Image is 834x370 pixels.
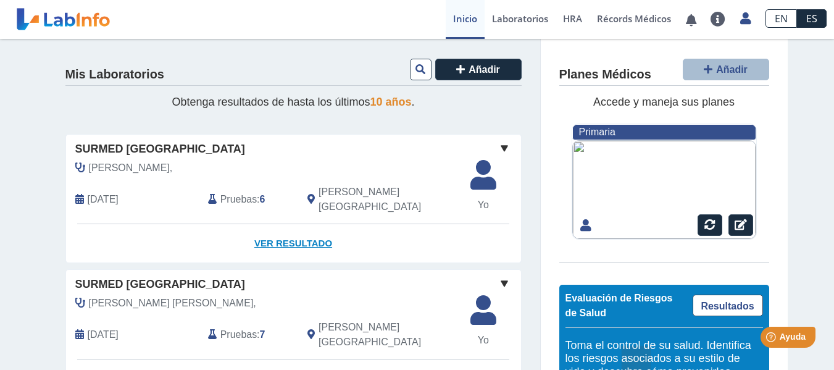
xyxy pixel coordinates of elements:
a: Ver Resultado [66,224,521,263]
a: EN [765,9,797,28]
span: Accede y maneja sus planes [593,96,735,108]
div: : [199,320,298,350]
h4: Planes Médicos [559,67,651,82]
h4: Mis Laboratorios [65,67,164,82]
span: 10 años [370,96,412,108]
a: ES [797,9,827,28]
span: HRA [563,12,582,25]
span: Primaria [579,127,615,137]
iframe: Help widget launcher [724,322,820,356]
b: 7 [260,329,265,340]
span: Perez Cochran Adrian, [89,296,256,311]
span: SurMed [GEOGRAPHIC_DATA] [75,276,245,293]
span: Pruebas [220,192,257,207]
span: Salinas, PR [319,320,455,350]
button: Añadir [683,59,769,80]
span: Yo [463,333,504,348]
b: 6 [260,194,265,204]
span: Yo [463,198,504,212]
span: Salinas, PR [319,185,455,214]
div: : [199,185,298,214]
span: Obtenga resultados de hasta los últimos . [172,96,414,108]
span: Añadir [469,64,500,75]
span: Vizcarrondo Nilsa, [89,161,173,175]
span: SurMed [GEOGRAPHIC_DATA] [75,141,245,158]
span: 2025-10-09 [88,192,119,207]
span: 2025-05-30 [88,327,119,342]
button: Añadir [435,59,522,80]
span: Pruebas [220,327,257,342]
a: Resultados [693,295,763,316]
span: Evaluación de Riesgos de Salud [565,293,673,318]
span: Añadir [716,64,748,75]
